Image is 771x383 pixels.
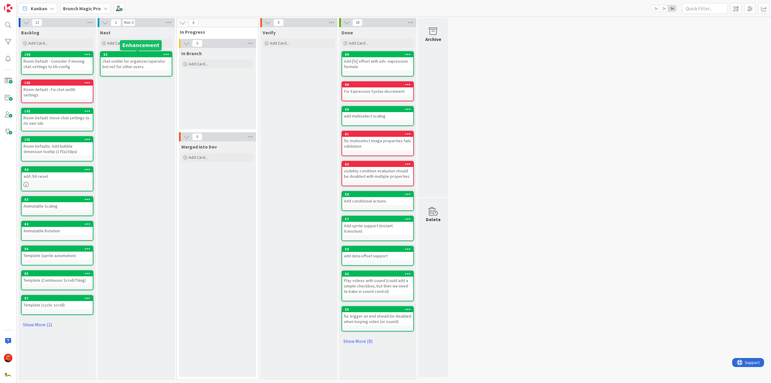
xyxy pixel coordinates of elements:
[4,371,12,379] img: avatar
[22,167,93,180] div: 94add /bh reset
[189,155,208,160] span: Add Card...
[101,57,172,71] div: chat visible for organizer/operator but not for other users.
[22,80,93,86] div: 103
[342,312,413,325] div: fix: trigger on end should be disabled when looping video (or sound)
[342,336,414,346] a: Show More (8)
[22,167,93,172] div: 94
[107,40,126,46] span: Add Card...
[22,271,93,284] div: 85Template (Continuous Scroll/Tiling)
[425,36,441,43] div: Archive
[22,252,93,259] div: Template (sprite automation)
[101,52,172,57] div: 33
[22,108,93,114] div: 102
[22,172,93,180] div: add /bh reset
[342,131,413,150] div: 61fix: multiselect image properties fails validation
[188,19,198,27] span: 0
[342,216,413,235] div: 57Add sprite support (instant transition)
[22,114,93,127] div: Room Default: move chat settings to its own tab
[24,296,93,300] div: 87
[345,307,413,312] div: 55
[342,107,413,112] div: 60
[192,40,202,47] span: 0
[660,5,668,11] span: 2x
[22,137,93,155] div: 101Room Defaults. Add bubble dimension tooltip (175x150px)
[22,296,93,301] div: 87
[22,197,93,202] div: 83
[342,271,413,277] div: 56
[122,42,159,48] h5: Enhancement
[668,5,676,11] span: 3x
[342,52,413,57] div: 89
[28,40,48,46] span: Add Card...
[345,162,413,166] div: 62
[342,167,413,180] div: visibility condition evaluaton should be disabled with multiple properties
[22,80,93,99] div: 103Room default - Fix chat width settings
[22,197,93,210] div: 83Animatable Scaling
[22,52,93,71] div: 104Room Default - Consider if moving chat settings to bh-config
[181,50,202,56] span: In Branch
[22,108,93,127] div: 102Room Default: move chat settings to its own tab
[22,296,93,309] div: 87Template (cyclic scroll)
[124,21,133,24] div: Max 3
[180,29,251,35] span: In Progress
[22,301,93,309] div: Template (cyclic scroll)
[349,40,368,46] span: Add Card...
[345,132,413,136] div: 61
[101,52,172,71] div: 33chat visible for organizer/operator but not for other users.
[24,52,93,57] div: 104
[342,162,413,167] div: 62
[342,307,413,325] div: 55fix: trigger on end should be disabled when looping video (or sound)
[4,354,12,362] img: CP
[22,227,93,235] div: Animatable Rotation
[32,19,42,26] span: 12
[342,87,413,95] div: Fix: Expression Syntax decrement
[24,109,93,113] div: 102
[345,217,413,221] div: 57
[22,276,93,284] div: Template (Continuous Scroll/Tiling)
[342,216,413,222] div: 57
[273,19,284,26] span: 0
[24,168,93,172] div: 94
[100,30,111,36] span: Next
[103,52,172,57] div: 33
[22,86,93,99] div: Room default - Fix chat width settings
[181,144,217,150] span: Merged into Dev
[342,112,413,120] div: add multiselect scaling
[342,252,413,260] div: add data-offset support
[342,222,413,235] div: Add sprite support (instant transition)
[22,221,93,227] div: 84
[652,5,660,11] span: 1x
[22,142,93,155] div: Room Defaults. Add bubble dimension tooltip (175x150px)
[22,52,93,57] div: 104
[345,107,413,111] div: 60
[22,246,93,259] div: 86Template (sprite automation)
[345,272,413,276] div: 56
[24,197,93,202] div: 83
[192,133,202,140] span: 0
[342,57,413,71] div: Add [fx] offset with adv. expression formula
[342,246,413,252] div: 59
[345,83,413,87] div: 88
[345,52,413,57] div: 89
[342,192,413,205] div: 58Add conditional actions
[270,40,289,46] span: Add Card...
[189,61,208,67] span: Add Card...
[263,30,276,36] span: Verify
[63,5,101,11] b: Brunch Magic Pro
[342,246,413,260] div: 59add data-offset support
[342,307,413,312] div: 55
[426,216,441,223] div: Delete
[31,5,47,12] span: Kanban
[342,82,413,95] div: 88Fix: Expression Syntax decrement
[345,247,413,251] div: 59
[22,221,93,235] div: 84Animatable Rotation
[342,197,413,205] div: Add conditional actions
[342,82,413,87] div: 88
[22,137,93,142] div: 101
[352,19,363,26] span: 18
[21,320,93,329] a: Show More (2)
[342,131,413,137] div: 61
[24,272,93,276] div: 85
[342,52,413,71] div: 89Add [fx] offset with adv. expression formula
[342,137,413,150] div: fix: multiselect image properties fails validation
